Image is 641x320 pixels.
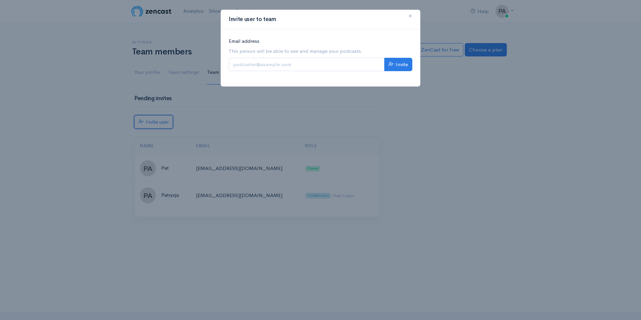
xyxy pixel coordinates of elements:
[229,15,276,24] h3: Invite user to team
[408,11,412,21] span: ×
[384,58,412,71] button: Invite
[229,58,385,71] input: podcaster@example.com
[400,7,420,25] button: Close
[229,37,259,45] label: Email address
[229,47,412,55] span: This person will be able to see and manage your podcasts.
